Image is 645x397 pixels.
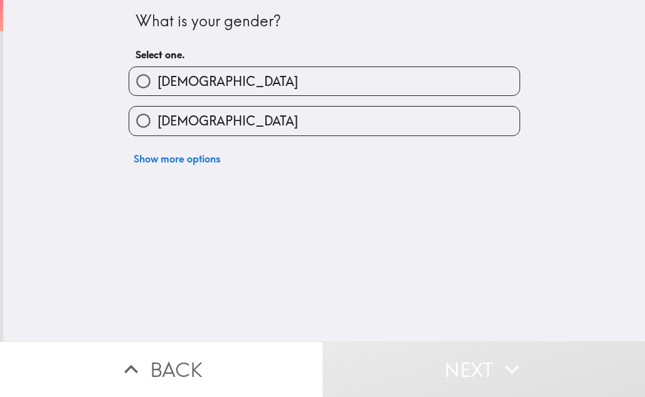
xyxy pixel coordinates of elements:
button: [DEMOGRAPHIC_DATA] [129,107,520,135]
button: Show more options [129,146,225,171]
h6: Select one. [136,48,513,61]
button: [DEMOGRAPHIC_DATA] [129,67,520,95]
span: [DEMOGRAPHIC_DATA] [157,112,298,130]
div: What is your gender? [136,11,513,32]
span: [DEMOGRAPHIC_DATA] [157,73,298,90]
button: Next [322,341,645,397]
